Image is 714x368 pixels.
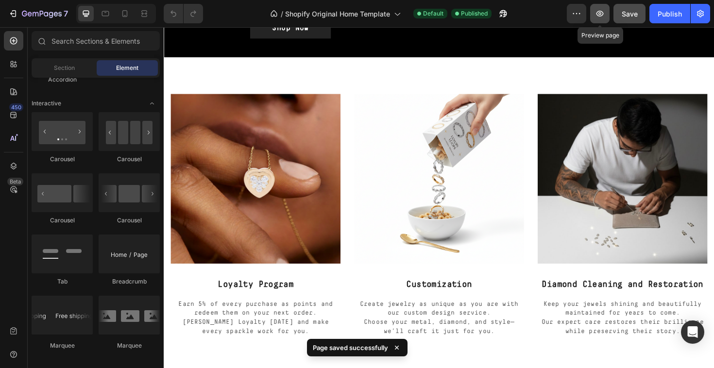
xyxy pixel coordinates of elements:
[164,4,203,23] div: Undo/Redo
[32,216,93,225] div: Carousel
[203,267,380,279] p: Customization
[32,155,93,164] div: Carousel
[461,9,488,18] span: Published
[64,8,68,19] p: 7
[164,27,714,368] iframe: Design area
[202,71,381,251] img: Alt Image
[203,289,380,327] p: Create jewelry as unique as you are with our custom design service. Choose your metal, diamond, a...
[613,4,646,23] button: Save
[658,9,682,19] div: Publish
[99,277,160,286] div: Breadcrumb
[32,341,93,350] div: Marquee
[99,341,160,350] div: Marquee
[32,31,160,50] input: Search Sections & Elements
[99,216,160,225] div: Carousel
[397,289,575,327] p: Keep your jewels shining and beautifully maintained for years to come. Our expert care restores t...
[54,64,75,72] span: Section
[32,277,93,286] div: Tab
[32,99,61,108] span: Interactive
[622,10,638,18] span: Save
[681,320,704,344] div: Open Intercom Messenger
[4,4,72,23] button: 7
[144,96,160,111] span: Toggle open
[7,178,23,185] div: Beta
[7,71,187,251] img: Alt Image
[32,75,93,84] div: Accordion
[281,9,283,19] span: /
[8,289,186,327] p: Earn 5% of every purchase as points and redeem them on your next order. [PERSON_NAME] Loyalty [DA...
[423,9,443,18] span: Default
[396,71,576,251] img: Alt Image
[99,155,160,164] div: Carousel
[397,267,575,279] p: Diamond Cleaning and Restoration
[9,103,23,111] div: 450
[313,343,388,352] p: Page saved successfully
[116,64,138,72] span: Element
[8,267,186,279] p: Loyalty Program
[649,4,690,23] button: Publish
[285,9,390,19] span: Shopify Original Home Template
